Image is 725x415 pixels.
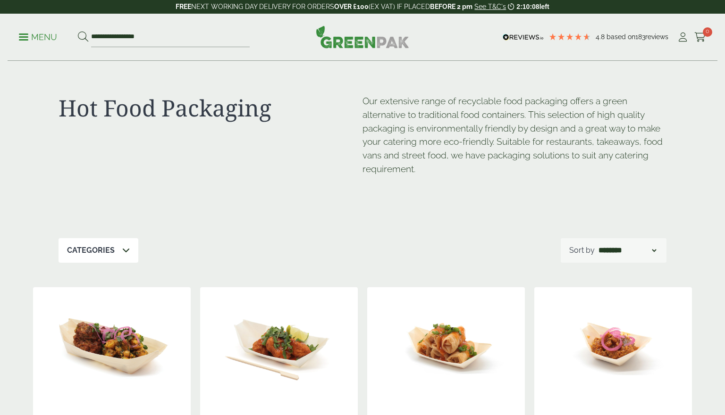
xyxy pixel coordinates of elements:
a: Menu [19,32,57,41]
span: reviews [645,33,668,41]
span: 0 [703,27,712,37]
p: Sort by [569,245,595,256]
span: left [540,3,549,10]
p: Menu [19,32,57,43]
select: Shop order [597,245,658,256]
img: Mini Wooden Boat 80mm with food contents 2920004AA [534,287,692,405]
img: REVIEWS.io [503,34,544,41]
img: Large Wooden Boat 190mm with food contents 2920004AD [200,287,358,405]
img: Medium Wooden Boat 170mm with food contents V2 2920004AC 1 [367,287,525,405]
span: Based on [607,33,635,41]
p: [URL][DOMAIN_NAME] [362,184,363,185]
a: 0 [694,30,706,44]
strong: FREE [176,3,191,10]
span: 2:10:08 [516,3,539,10]
span: 183 [635,33,645,41]
div: 4.79 Stars [548,33,591,41]
img: Extra Large Wooden Boat 220mm with food contents V2 2920004AE [33,287,191,405]
img: GreenPak Supplies [316,25,409,48]
strong: BEFORE 2 pm [430,3,472,10]
i: Cart [694,33,706,42]
p: Our extensive range of recyclable food packaging offers a green alternative to traditional food c... [362,94,666,176]
strong: OVER £100 [334,3,369,10]
h1: Hot Food Packaging [59,94,362,122]
i: My Account [677,33,689,42]
span: 4.8 [596,33,607,41]
a: See T&C's [474,3,506,10]
p: Categories [67,245,115,256]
